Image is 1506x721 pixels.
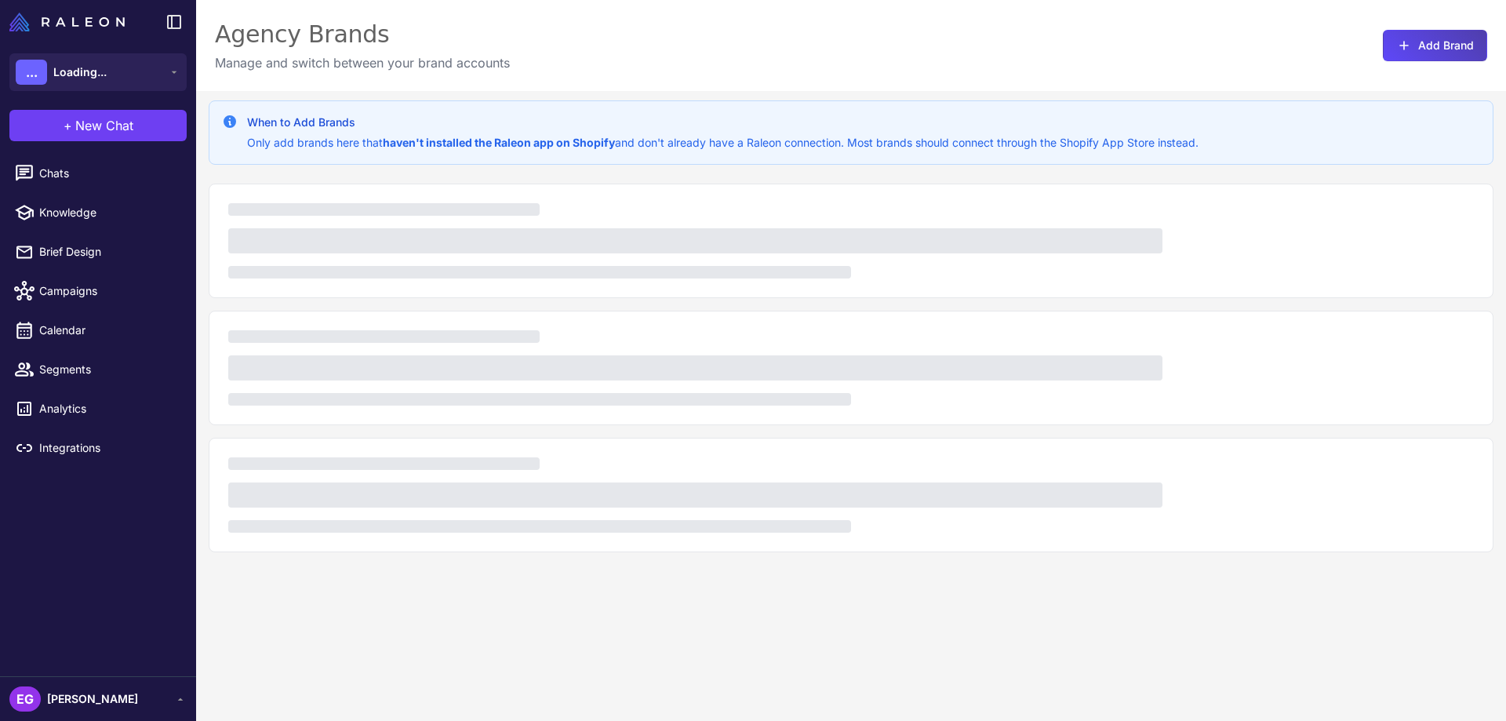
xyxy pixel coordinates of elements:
button: ...Loading... [9,53,187,91]
a: Campaigns [6,275,190,308]
a: Segments [6,353,190,386]
a: Knowledge [6,196,190,229]
span: Analytics [39,400,177,417]
span: Chats [39,165,177,182]
button: +New Chat [9,110,187,141]
span: Integrations [39,439,177,457]
p: Manage and switch between your brand accounts [215,53,510,72]
a: Raleon Logo [9,13,131,31]
span: New Chat [75,116,133,135]
span: [PERSON_NAME] [47,690,138,708]
span: + [64,116,72,135]
span: Knowledge [39,204,177,221]
a: Integrations [6,432,190,464]
p: Only add brands here that and don't already have a Raleon connection. Most brands should connect ... [247,134,1199,151]
a: Analytics [6,392,190,425]
span: Segments [39,361,177,378]
div: Agency Brands [215,19,510,50]
span: Loading... [53,64,107,81]
h3: When to Add Brands [247,114,1199,131]
span: Campaigns [39,282,177,300]
div: ... [16,60,47,85]
img: Raleon Logo [9,13,125,31]
a: Brief Design [6,235,190,268]
button: Add Brand [1383,30,1487,61]
a: Calendar [6,314,190,347]
span: Brief Design [39,243,177,260]
span: Calendar [39,322,177,339]
strong: haven't installed the Raleon app on Shopify [383,136,615,149]
a: Chats [6,157,190,190]
div: EG [9,686,41,712]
